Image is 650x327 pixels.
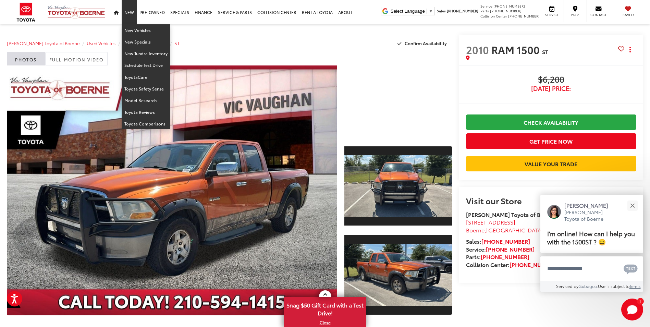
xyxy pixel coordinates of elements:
a: ToyotaCare [122,71,170,83]
img: Vic Vaughan Toyota of Boerne [47,5,106,19]
strong: Service: [466,245,535,253]
textarea: Type your message [540,256,643,281]
span: Special [7,297,21,308]
p: [PERSON_NAME] Toyota of Boerne [564,209,615,222]
span: Select Language [391,9,425,14]
span: [DATE] Price: [466,85,636,92]
a: [PHONE_NUMBER] [486,245,535,253]
span: Service [480,3,492,9]
span: Boerne [466,226,485,234]
p: [PERSON_NAME] [564,202,615,209]
button: Chat with SMS [622,261,640,276]
span: RAM 1500 [491,42,542,57]
span: Sales [437,8,446,13]
img: 2010 RAM 1500 ST [343,155,453,217]
svg: Text [624,264,638,275]
span: Confirm Availability [405,40,447,46]
a: Terms [629,283,641,289]
a: New Tundra Inventory [122,48,170,59]
strong: Parts: [466,253,529,261]
strong: Collision Center: [466,261,558,268]
span: Parts [480,8,489,13]
a: [PHONE_NUMBER] [481,237,530,245]
button: Confirm Availability [394,37,452,49]
a: Schedule Test Drive [122,59,170,71]
span: Map [567,12,582,17]
span: Saved [621,12,636,17]
span: ▼ [429,9,433,14]
a: Toyota Reviews [122,106,170,118]
a: Toyota Comparisons [122,118,170,129]
span: $6,200 [466,75,636,85]
h2: Visit our Store [466,196,636,205]
button: Close [625,198,640,213]
a: ST [174,40,180,46]
svg: Start Chat [621,299,643,320]
a: [PERSON_NAME] Toyota of Boerne [7,40,79,46]
a: Used Vehicles [87,40,115,46]
span: dropdown dots [629,47,631,52]
div: Close[PERSON_NAME][PERSON_NAME] Toyota of BoerneI'm online! How can I help you with the 1500ST ? ... [540,195,643,292]
a: Expand Photo 2 [344,234,452,315]
button: Actions [624,44,636,56]
a: Gubagoo. [578,283,598,289]
span: Collision Center [480,13,507,19]
a: Value Your Trade [466,156,636,171]
a: Check Availability [466,114,636,130]
span: Use is subject to [598,283,629,289]
strong: Sales: [466,237,530,245]
a: Model Research [122,95,170,106]
img: 2010 RAM 1500 ST [3,64,340,317]
a: [PHONE_NUMBER] [510,261,558,268]
span: 1 [639,300,641,303]
a: Photos [7,52,45,65]
span: Contact [590,12,606,17]
a: New Specials [122,36,170,48]
a: [PHONE_NUMBER] [481,253,529,261]
span: [PHONE_NUMBER] [493,3,525,9]
span: ST [542,48,548,56]
span: [GEOGRAPHIC_DATA] [486,226,543,234]
span: , [466,226,560,234]
span: [STREET_ADDRESS] [466,218,515,226]
a: [STREET_ADDRESS] Boerne,[GEOGRAPHIC_DATA] 78006 [466,218,560,234]
img: 2010 RAM 1500 ST [343,244,453,306]
a: Toyota Safety Sense [122,83,170,95]
span: I'm online! How can I help you with the 1500ST ? 😀 [547,229,635,246]
a: Expand Photo 0 [7,65,337,315]
span: Serviced by [556,283,578,289]
span: [PHONE_NUMBER] [490,8,522,13]
strong: [PERSON_NAME] Toyota of Boerne [466,210,555,218]
button: Toggle Chat Window [621,299,643,320]
span: [PHONE_NUMBER] [508,13,540,19]
a: Expand Photo 1 [344,146,452,227]
span: ​ [427,9,427,14]
span: Service [544,12,560,17]
span: Snag $50 Gift Card with a Test Drive! [285,298,366,319]
a: Full-Motion Video [45,52,108,65]
span: 2010 [466,42,489,57]
button: Get Price Now [466,133,636,149]
a: New Vehicles [122,24,170,36]
a: Select Language​ [391,9,433,14]
span: [PHONE_NUMBER] [447,8,478,13]
div: View Full-Motion Video [344,65,452,137]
